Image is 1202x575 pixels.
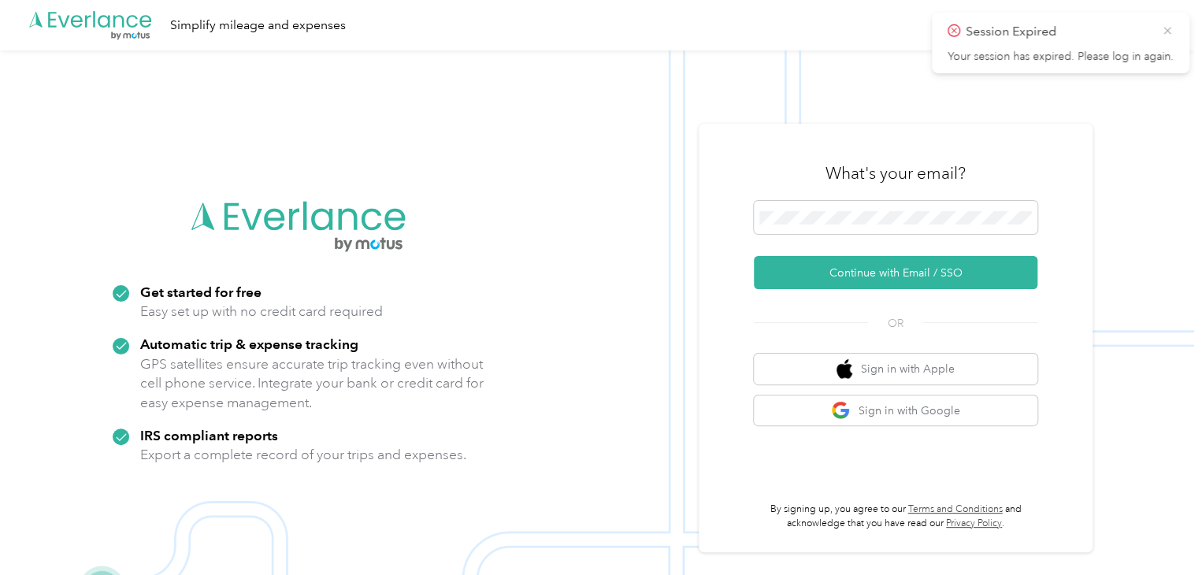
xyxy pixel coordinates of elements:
strong: Get started for free [140,284,262,300]
p: Easy set up with no credit card required [140,302,383,321]
button: Continue with Email / SSO [754,256,1037,289]
p: Export a complete record of your trips and expenses. [140,445,466,465]
div: Simplify mileage and expenses [170,16,346,35]
p: Session Expired [966,22,1150,42]
img: google logo [831,401,851,421]
h3: What's your email? [825,162,966,184]
iframe: Everlance-gr Chat Button Frame [1114,487,1202,575]
a: Privacy Policy [946,517,1002,529]
p: By signing up, you agree to our and acknowledge that you have read our . [754,503,1037,530]
p: GPS satellites ensure accurate trip tracking even without cell phone service. Integrate your bank... [140,354,484,413]
img: apple logo [837,359,852,379]
strong: Automatic trip & expense tracking [140,336,358,352]
button: google logoSign in with Google [754,395,1037,426]
a: Terms and Conditions [908,503,1003,515]
p: Your session has expired. Please log in again. [948,50,1174,64]
strong: IRS compliant reports [140,427,278,443]
span: OR [868,315,923,332]
button: apple logoSign in with Apple [754,354,1037,384]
